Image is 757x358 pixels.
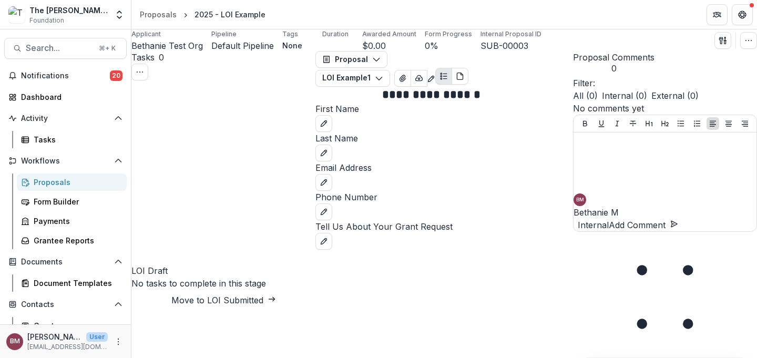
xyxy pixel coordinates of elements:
a: Bethanie Test Org [131,39,203,52]
span: Notifications [21,71,110,80]
div: Grantees [34,320,118,331]
button: Align Right [739,117,751,130]
a: Grantee Reports [17,232,127,249]
button: Open entity switcher [112,4,127,25]
p: Email Address [315,161,573,174]
p: Pipeline [211,29,237,39]
p: User [86,332,108,342]
button: Strike [627,117,639,130]
button: edit [315,203,332,220]
a: Grantees [17,317,127,334]
p: None [282,40,302,51]
div: Payments [34,216,118,227]
div: Proposals [34,177,118,188]
p: Tell Us About Your Grant Request [315,220,573,233]
p: No comments yet [573,102,757,115]
span: External ( 0 ) [651,89,699,102]
button: Partners [707,4,728,25]
button: Open Contacts [4,296,127,313]
button: edit [315,174,332,191]
span: 20 [110,70,122,81]
p: [EMAIL_ADDRESS][DOMAIN_NAME] [27,342,108,352]
p: Last Name [315,132,573,145]
button: Align Left [707,117,719,130]
button: Edit as form [427,70,435,87]
div: Grantee Reports [34,235,118,246]
p: Internal [578,219,609,231]
a: Form Builder [17,193,127,210]
button: edit [315,233,332,250]
button: edit [315,145,332,161]
button: Bold [579,117,591,130]
p: Awarded Amount [362,29,416,39]
p: Form Progress [425,29,472,39]
button: Open Documents [4,253,127,270]
button: PDF view [452,68,468,85]
button: View Attached Files [394,70,411,87]
button: edit [315,115,332,132]
div: ⌘ + K [97,43,118,54]
a: Tasks [17,131,127,148]
button: Heading 2 [659,117,671,130]
button: More [112,335,125,348]
p: Applicant [131,29,161,39]
a: Proposals [136,7,181,22]
nav: breadcrumb [136,7,270,22]
span: Workflows [21,157,110,166]
button: Get Help [732,4,753,25]
button: Bullet List [674,117,687,130]
span: 0 [159,52,164,63]
h4: LOI Draft [131,264,315,277]
p: First Name [315,103,573,115]
div: 2025 - LOI Example [195,9,265,20]
h3: Tasks [131,51,155,64]
span: Contacts [21,300,110,309]
button: Search... [4,38,127,59]
button: Proposal [315,51,387,68]
button: Heading 1 [643,117,656,130]
p: Filter: [573,77,757,89]
button: Add Comment [609,219,678,231]
div: Form Builder [34,196,118,207]
p: Bethanie M [574,206,756,219]
div: Bethanie Milteer [576,197,584,202]
h5: No tasks to complete in this stage [131,277,315,290]
p: [PERSON_NAME] [27,331,82,342]
div: Proposals [140,9,177,20]
button: Toggle View Cancelled Tasks [131,64,148,80]
span: Foundation [29,16,64,25]
button: Plaintext view [435,68,452,85]
p: Tags [282,29,298,39]
span: Activity [21,114,110,123]
p: Phone Number [315,191,573,203]
div: The [PERSON_NAME] and [PERSON_NAME] Foundation Workflow Sandbox [29,5,108,16]
button: LOI Example1 [315,70,390,87]
button: Align Center [722,117,735,130]
button: Italicize [611,117,623,130]
span: Documents [21,258,110,267]
button: Underline [595,117,608,130]
a: Dashboard [4,88,127,106]
a: Document Templates [17,274,127,292]
span: Search... [26,43,93,53]
button: Ordered List [691,117,703,130]
p: Default Pipeline [211,39,274,52]
a: Payments [17,212,127,230]
p: 0 % [425,39,438,52]
span: All ( 0 ) [573,89,598,102]
p: $0.00 [362,39,386,52]
img: The Carol and James Collins Foundation Workflow Sandbox [8,6,25,23]
div: Dashboard [21,91,118,103]
p: Internal Proposal ID [480,29,541,39]
span: 0 [573,64,654,74]
p: SUB-00003 [480,39,528,52]
span: Bethanie Test Org [131,40,203,51]
button: Open Workflows [4,152,127,169]
span: Internal ( 0 ) [602,89,647,102]
div: Document Templates [34,278,118,289]
button: Move to LOI Submitted [131,294,315,306]
div: Bethanie Milteer [10,338,20,345]
button: Notifications20 [4,67,127,84]
p: Duration [322,29,349,39]
button: Internal [574,219,609,231]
